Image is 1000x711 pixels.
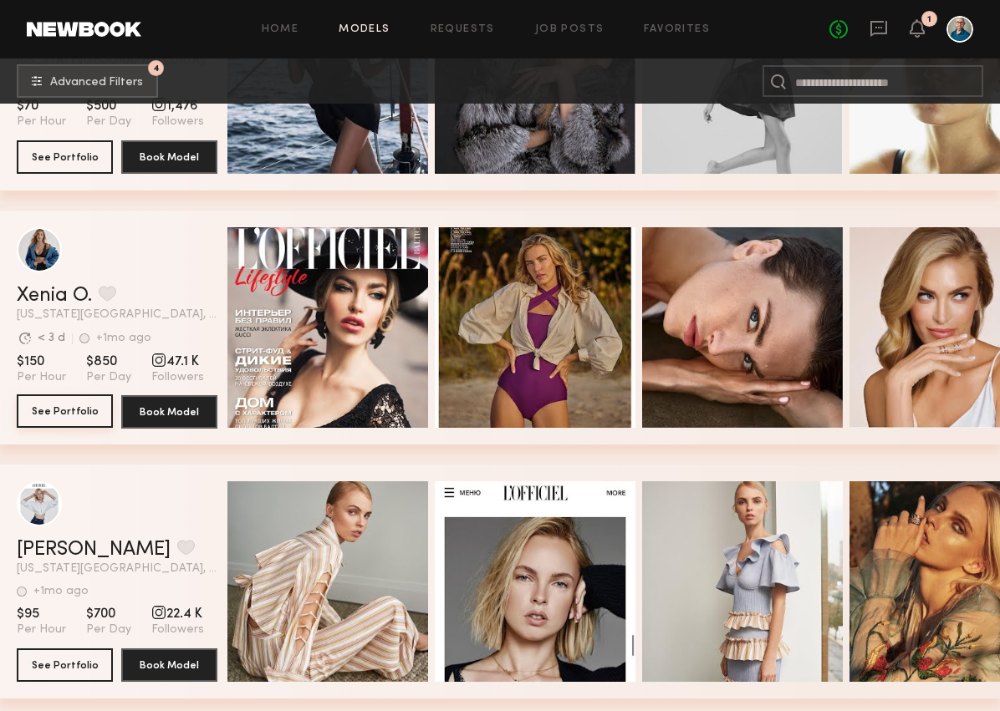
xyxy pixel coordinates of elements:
[17,309,217,321] span: [US_STATE][GEOGRAPHIC_DATA], [GEOGRAPHIC_DATA]
[927,15,931,24] div: 1
[17,606,66,622] span: $95
[151,622,204,637] span: Followers
[38,333,65,344] div: < 3 d
[151,98,204,114] span: 1,476
[17,395,113,429] a: See Portfolio
[17,648,113,682] button: See Portfolio
[121,140,217,174] button: Book Model
[151,606,204,622] span: 22.4 K
[96,333,151,344] div: +1mo ago
[86,353,131,370] span: $850
[50,77,143,89] span: Advanced Filters
[339,24,390,35] a: Models
[121,648,217,682] button: Book Model
[17,540,171,560] a: [PERSON_NAME]
[262,24,299,35] a: Home
[17,64,158,98] button: 4Advanced Filters
[86,114,131,130] span: Per Day
[17,370,66,385] span: Per Hour
[17,140,113,174] button: See Portfolio
[151,370,204,385] span: Followers
[431,24,495,35] a: Requests
[86,370,131,385] span: Per Day
[33,586,89,597] div: +1mo ago
[17,114,66,130] span: Per Hour
[644,24,710,35] a: Favorites
[86,98,131,114] span: $500
[17,563,217,575] span: [US_STATE][GEOGRAPHIC_DATA], [GEOGRAPHIC_DATA]
[151,353,204,370] span: 47.1 K
[535,24,605,35] a: Job Posts
[17,98,66,114] span: $70
[17,622,66,637] span: Per Hour
[153,64,160,72] span: 4
[17,353,66,370] span: $150
[121,395,217,429] button: Book Model
[86,606,131,622] span: $700
[17,394,113,428] button: See Portfolio
[86,622,131,637] span: Per Day
[17,286,92,306] a: Xenia O.
[151,114,204,130] span: Followers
